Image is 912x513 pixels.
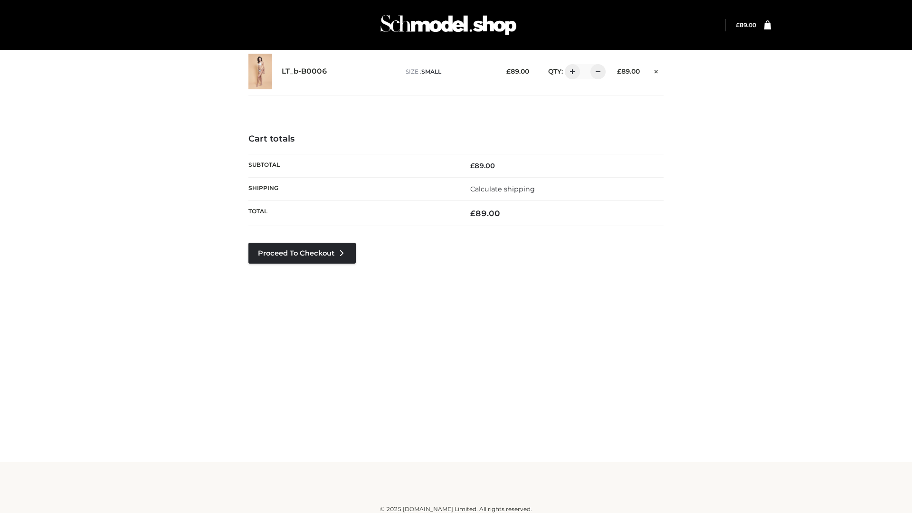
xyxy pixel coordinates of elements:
bdi: 89.00 [470,161,495,170]
th: Total [248,201,456,226]
span: £ [736,21,740,28]
span: £ [470,209,475,218]
bdi: 89.00 [617,67,640,75]
a: Proceed to Checkout [248,243,356,264]
a: Remove this item [649,64,664,76]
a: Calculate shipping [470,185,535,193]
span: £ [470,161,475,170]
span: £ [617,67,621,75]
h4: Cart totals [248,134,664,144]
bdi: 89.00 [506,67,529,75]
span: £ [506,67,511,75]
bdi: 89.00 [470,209,500,218]
bdi: 89.00 [736,21,756,28]
th: Subtotal [248,154,456,177]
img: Schmodel Admin 964 [377,6,520,44]
div: QTY: [539,64,602,79]
span: SMALL [421,68,441,75]
p: size : [406,67,492,76]
a: £89.00 [736,21,756,28]
th: Shipping [248,177,456,200]
a: LT_b-B0006 [282,67,327,76]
